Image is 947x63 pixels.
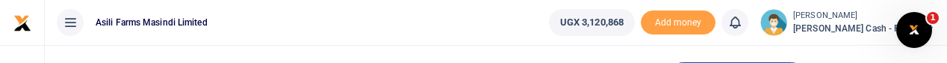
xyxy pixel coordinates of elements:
[641,10,715,35] span: Add money
[13,14,31,32] img: logo-small
[760,9,787,36] img: profile-user
[793,22,935,35] span: [PERSON_NAME] Cash - Finance
[896,12,932,48] iframe: Intercom live chat
[927,12,939,24] span: 1
[549,9,635,36] a: UGX 3,120,868
[543,9,641,36] li: Wallet ballance
[13,16,31,28] a: logo-small logo-large logo-large
[793,10,935,22] small: [PERSON_NAME]
[641,10,715,35] li: Toup your wallet
[641,16,715,27] a: Add money
[90,16,214,29] span: Asili Farms Masindi Limited
[560,15,624,30] span: UGX 3,120,868
[760,9,935,36] a: profile-user [PERSON_NAME] [PERSON_NAME] Cash - Finance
